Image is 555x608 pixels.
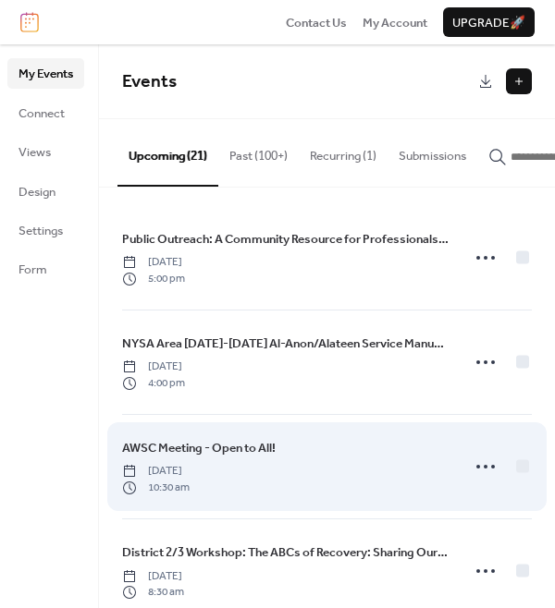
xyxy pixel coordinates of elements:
[122,271,185,287] span: 5:00 pm
[7,98,84,128] a: Connect
[7,58,84,88] a: My Events
[18,143,51,162] span: Views
[286,14,347,32] span: Contact Us
[117,119,218,186] button: Upcoming (21)
[122,65,177,99] span: Events
[286,13,347,31] a: Contact Us
[122,543,449,562] span: District 2/3 Workshop: The ABCs of Recovery: Sharing Our Experience, Strength, & Hope
[443,7,535,37] button: Upgrade🚀
[7,215,84,245] a: Settings
[122,359,185,375] span: [DATE]
[122,254,185,271] span: [DATE]
[122,584,184,601] span: 8:30 am
[122,480,190,496] span: 10:30 am
[18,183,55,201] span: Design
[122,230,449,249] span: Public Outreach: A Community Resource for Professionals and Clients
[122,568,184,585] span: [DATE]
[18,65,73,83] span: My Events
[363,14,427,32] span: My Account
[18,261,47,279] span: Form
[452,14,525,32] span: Upgrade 🚀
[18,104,65,123] span: Connect
[363,13,427,31] a: My Account
[122,334,449,353] span: NYSA Area [DATE]-[DATE] Al-Anon/Alateen Service Manual Study Group
[122,463,190,480] span: [DATE]
[122,375,185,392] span: 4:00 pm
[7,137,84,166] a: Views
[218,119,299,184] button: Past (100+)
[122,439,276,457] span: AWSC Meeting - Open to All!
[7,176,84,206] a: Design
[7,254,84,284] a: Form
[18,222,63,240] span: Settings
[122,542,449,563] a: District 2/3 Workshop: The ABCs of Recovery: Sharing Our Experience, Strength, & Hope
[122,438,276,458] a: AWSC Meeting - Open to All!
[388,119,477,184] button: Submissions
[122,229,449,249] a: Public Outreach: A Community Resource for Professionals and Clients
[299,119,388,184] button: Recurring (1)
[20,12,39,32] img: logo
[122,334,449,354] a: NYSA Area [DATE]-[DATE] Al-Anon/Alateen Service Manual Study Group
